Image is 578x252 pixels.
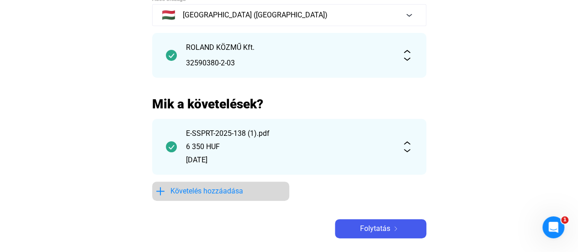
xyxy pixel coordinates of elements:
[162,10,175,21] span: 🇭🇺
[152,182,289,201] button: plus-blueKövetelés hozzáadása
[186,42,392,53] div: ROLAND KÖZMŰ Kft.
[360,223,390,234] span: Folytatás
[542,216,564,238] iframe: Intercom live chat
[402,141,413,152] img: expand
[155,186,166,197] img: plus-blue
[561,216,568,224] span: 1
[170,186,243,197] span: Követelés hozzáadása
[186,141,392,152] div: 6 350 HUF
[186,58,392,69] div: 32590380-2-03
[166,141,177,152] img: checkmark-darker-green-circle
[183,10,328,21] span: [GEOGRAPHIC_DATA] ([GEOGRAPHIC_DATA])
[390,226,401,231] img: arrow-right-white
[152,4,426,26] button: 🇭🇺[GEOGRAPHIC_DATA] ([GEOGRAPHIC_DATA])
[186,155,392,166] div: [DATE]
[335,219,426,238] button: Folytatásarrow-right-white
[402,50,413,61] img: expand
[152,96,426,112] h2: Mik a követelések?
[166,50,177,61] img: checkmark-darker-green-circle
[186,128,392,139] div: E-SSPRT-2025-138 (1).pdf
